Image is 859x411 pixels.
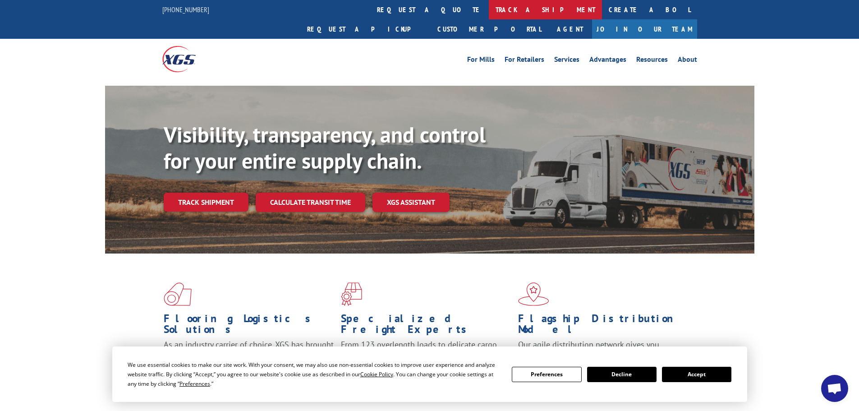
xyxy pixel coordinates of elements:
[164,313,334,339] h1: Flooring Logistics Solutions
[360,370,393,378] span: Cookie Policy
[505,56,544,66] a: For Retailers
[548,19,592,39] a: Agent
[112,346,747,402] div: Cookie Consent Prompt
[592,19,697,39] a: Join Our Team
[300,19,431,39] a: Request a pickup
[341,313,511,339] h1: Specialized Freight Experts
[467,56,495,66] a: For Mills
[662,367,731,382] button: Accept
[636,56,668,66] a: Resources
[821,375,848,402] div: Open chat
[341,282,362,306] img: xgs-icon-focused-on-flooring-red
[179,380,210,388] span: Preferences
[256,193,365,212] a: Calculate transit time
[587,367,657,382] button: Decline
[164,120,486,175] b: Visibility, transparency, and control for your entire supply chain.
[164,339,334,371] span: As an industry carrier of choice, XGS has brought innovation and dedication to flooring logistics...
[431,19,548,39] a: Customer Portal
[518,339,684,360] span: Our agile distribution network gives you nationwide inventory management on demand.
[518,282,549,306] img: xgs-icon-flagship-distribution-model-red
[162,5,209,14] a: [PHONE_NUMBER]
[678,56,697,66] a: About
[512,367,581,382] button: Preferences
[341,339,511,379] p: From 123 overlength loads to delicate cargo, our experienced staff knows the best way to move you...
[164,193,248,212] a: Track shipment
[164,282,192,306] img: xgs-icon-total-supply-chain-intelligence-red
[372,193,450,212] a: XGS ASSISTANT
[589,56,626,66] a: Advantages
[128,360,501,388] div: We use essential cookies to make our site work. With your consent, we may also use non-essential ...
[554,56,579,66] a: Services
[518,313,689,339] h1: Flagship Distribution Model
